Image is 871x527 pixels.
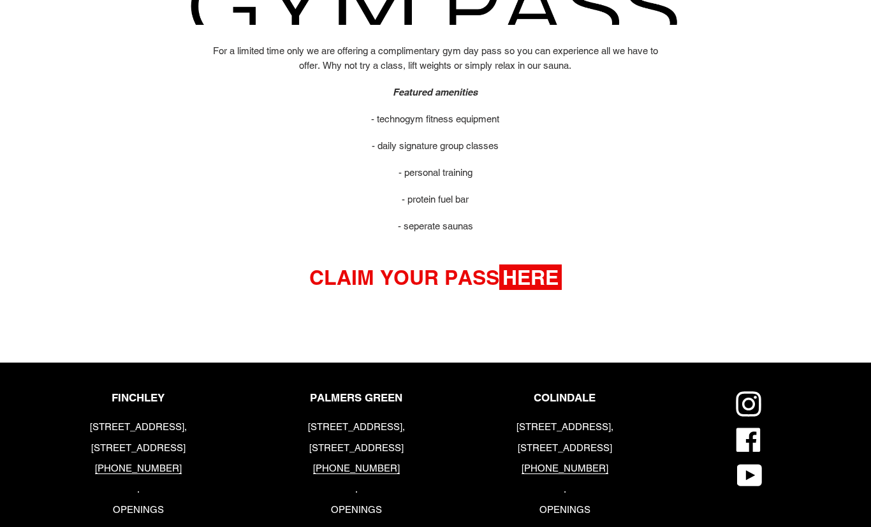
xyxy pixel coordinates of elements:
a: [PHONE_NUMBER] [95,463,182,474]
p: FINCHLEY [88,391,188,404]
p: . [306,482,406,497]
p: CLAIM YOUR PASS [107,262,764,292]
p: . [515,482,615,497]
p: - technogym fitness equipment [204,112,668,127]
p: - seperate saunas [204,219,668,234]
p: OPENINGS [515,503,615,517]
p: COLINDALE [515,391,615,404]
p: [STREET_ADDRESS], [88,420,188,435]
a: HERE [499,264,562,290]
p: . [88,482,188,497]
strong: Featured amenities [393,87,478,97]
p: For a limited time only we are offering a complimentary gym day pass so you can experience all we... [204,44,668,73]
p: [STREET_ADDRESS] [306,441,406,456]
p: - personal training [204,166,668,180]
a: [PHONE_NUMBER] [313,463,400,474]
p: [STREET_ADDRESS], [306,420,406,435]
p: PALMERS GREEN [306,391,406,404]
p: OPENINGS [88,503,188,517]
p: - protein fuel bar [204,192,668,207]
p: [STREET_ADDRESS] [515,441,615,456]
p: OPENINGS [306,503,406,517]
a: [PHONE_NUMBER] [522,463,608,474]
p: [STREET_ADDRESS] [88,441,188,456]
p: [STREET_ADDRESS], [515,420,615,435]
p: - daily signature group classes [204,139,668,154]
